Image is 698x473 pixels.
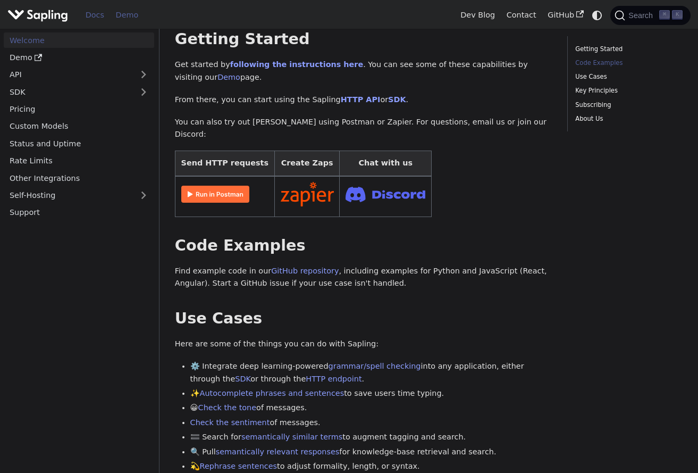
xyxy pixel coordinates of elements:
a: semantically similar terms [241,433,342,441]
a: SDK [235,375,250,383]
a: Rephrase sentences [200,462,277,470]
a: GitHub [542,7,589,23]
a: Getting Started [575,44,679,54]
h2: Getting Started [175,30,552,49]
a: GitHub repository [271,267,339,275]
button: Switch between dark and light mode (currently system mode) [590,7,605,23]
span: Search [625,11,659,20]
li: 🟰 Search for to augment tagging and search. [190,431,552,444]
li: of messages. [190,417,552,429]
a: Other Integrations [4,170,154,186]
a: API [4,67,133,82]
a: Key Principles [575,86,679,96]
a: SDK [388,95,406,104]
a: following the instructions here [230,60,363,69]
a: Code Examples [575,58,679,68]
a: Contact [501,7,542,23]
li: 💫 to adjust formality, length, or syntax. [190,460,552,473]
a: About Us [575,114,679,124]
a: Welcome [4,32,154,48]
img: Sapling.ai [7,7,68,23]
kbd: K [672,10,683,20]
p: Here are some of the things you can do with Sapling: [175,338,552,351]
li: 😀 of messages. [190,402,552,414]
a: grammar/spell checking [329,362,421,370]
a: Check the sentiment [190,418,270,427]
a: Self-Hosting [4,188,154,203]
th: Create Zaps [274,151,340,176]
a: Rate Limits [4,153,154,169]
a: Autocomplete phrases and sentences [200,389,344,397]
li: ⚙️ Integrate deep learning-powered into any application, either through the or through the . [190,360,552,386]
th: Chat with us [340,151,432,176]
img: Run in Postman [181,186,249,203]
button: Search (Command+K) [610,6,690,25]
button: Expand sidebar category 'SDK' [133,84,154,99]
a: Demo [4,50,154,65]
a: HTTP endpoint [306,375,361,383]
kbd: ⌘ [659,10,670,20]
p: You can also try out [PERSON_NAME] using Postman or Zapier. For questions, email us or join our D... [175,116,552,142]
a: Check the tone [198,403,256,412]
a: Status and Uptime [4,136,154,151]
button: Expand sidebar category 'API' [133,67,154,82]
a: Subscribing [575,100,679,110]
a: Docs [80,7,110,23]
th: Send HTTP requests [175,151,274,176]
a: Custom Models [4,119,154,134]
img: Join Discord [346,184,425,205]
li: ✨ to save users time typing. [190,387,552,400]
h2: Use Cases [175,309,552,328]
a: Demo [217,73,240,81]
h2: Code Examples [175,236,552,255]
p: Find example code in our , including examples for Python and JavaScript (React, Angular). Start a... [175,265,552,291]
a: Use Cases [575,72,679,82]
img: Connect in Zapier [281,182,334,206]
li: 🔍 Pull for knowledge-base retrieval and search. [190,446,552,459]
a: Pricing [4,102,154,117]
p: Get started by . You can see some of these capabilities by visiting our page. [175,59,552,84]
p: From there, you can start using the Sapling or . [175,94,552,106]
a: Support [4,205,154,220]
a: Demo [110,7,144,23]
a: SDK [4,84,133,99]
a: Dev Blog [455,7,500,23]
a: HTTP API [341,95,381,104]
a: Sapling.ai [7,7,72,23]
a: semantically relevant responses [216,447,340,456]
